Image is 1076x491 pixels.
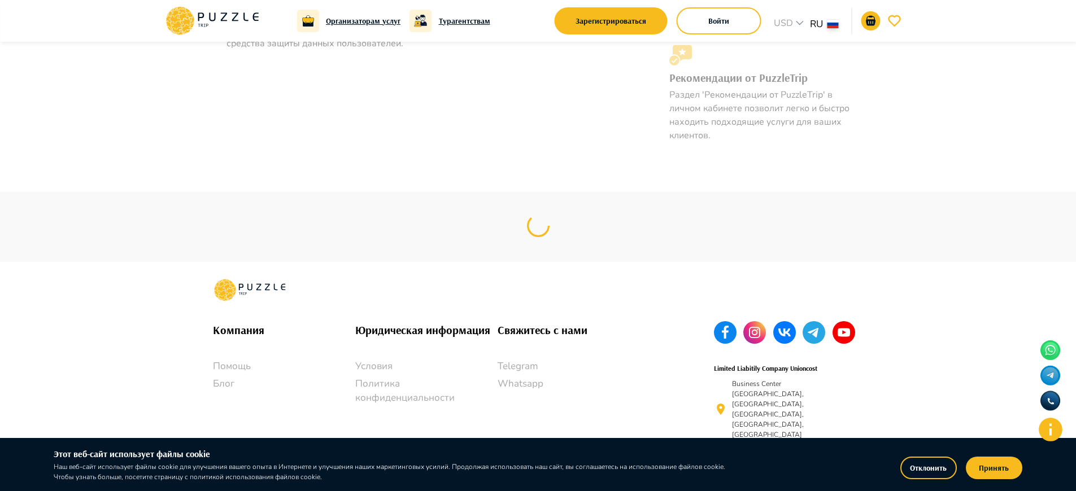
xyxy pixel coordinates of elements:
img: lang [827,20,839,28]
p: Раздел 'Рекомендации от PuzzleTrip' в личном кабинете позволит легко и быстро находить подходящие... [669,88,850,142]
h6: Юридическая информация [355,321,498,339]
h6: Limited Liabitily Company Unioncost [714,363,817,374]
h6: Компания [213,321,355,339]
button: go-to-basket-submit-button [861,11,881,30]
button: signup [555,7,668,34]
a: Telegram [498,359,640,374]
p: Business Center [GEOGRAPHIC_DATA], [GEOGRAPHIC_DATA], [GEOGRAPHIC_DATA], [GEOGRAPHIC_DATA], [GEOG... [732,379,850,440]
button: Отклонить [900,457,957,479]
p: Наш веб-сайт использует файлы cookie для улучшения вашего опыта в Интернете и улучшения наших мар... [54,462,731,482]
h6: Свяжитесь с нами [498,321,640,339]
button: login [677,7,761,34]
a: Помощь [213,359,355,374]
h3: Рекомендации от PuzzleTrip [669,68,850,88]
a: Условия [355,359,498,374]
a: Блог [213,376,355,391]
button: Принять [966,457,1022,479]
h6: Этот веб-сайт использует файлы cookie [54,447,731,462]
a: Организаторам услуг [326,15,400,27]
p: RU [810,17,823,32]
div: USD [770,16,810,33]
a: Турагентствам [439,15,490,27]
button: go-to-wishlist-submit-button [885,11,904,30]
a: Whatsapp [498,376,640,391]
a: Политика конфиденциальности [355,376,498,405]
